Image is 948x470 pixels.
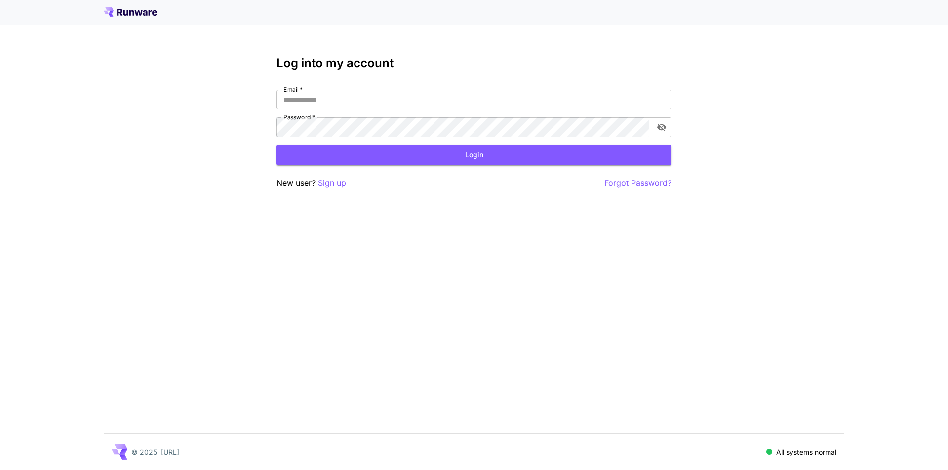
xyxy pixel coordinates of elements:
p: All systems normal [776,447,836,457]
label: Password [283,113,315,121]
button: Login [276,145,671,165]
button: Forgot Password? [604,177,671,189]
button: Sign up [318,177,346,189]
p: © 2025, [URL] [131,447,179,457]
label: Email [283,85,303,94]
p: New user? [276,177,346,189]
h3: Log into my account [276,56,671,70]
button: toggle password visibility [653,118,671,136]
